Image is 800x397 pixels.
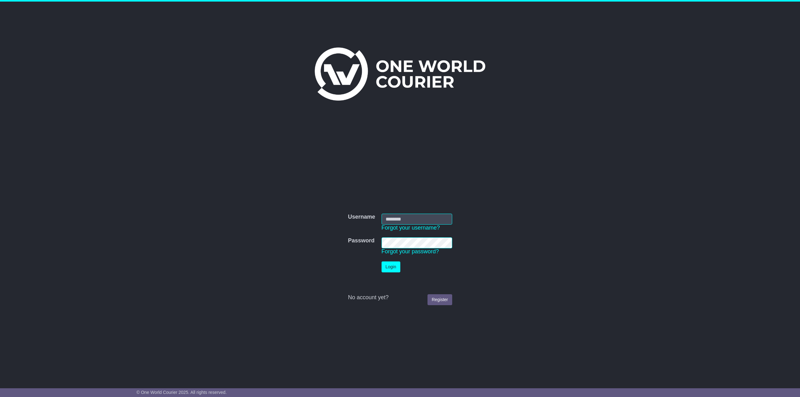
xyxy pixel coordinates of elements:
[348,214,375,221] label: Username
[137,390,227,395] span: © One World Courier 2025. All rights reserved.
[315,47,485,101] img: One World
[382,248,439,255] a: Forgot your password?
[382,225,440,231] a: Forgot your username?
[382,261,400,272] button: Login
[348,237,374,244] label: Password
[427,294,452,305] a: Register
[348,294,452,301] div: No account yet?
